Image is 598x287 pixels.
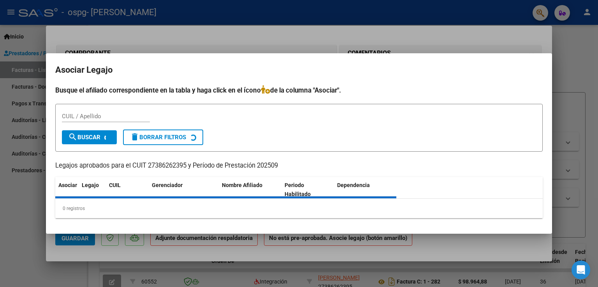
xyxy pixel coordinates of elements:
[62,130,117,144] button: Buscar
[79,177,106,203] datatable-header-cell: Legajo
[55,63,543,77] h2: Asociar Legajo
[149,177,219,203] datatable-header-cell: Gerenciador
[109,182,121,188] span: CUIL
[572,261,590,279] div: Open Intercom Messenger
[334,177,397,203] datatable-header-cell: Dependencia
[219,177,281,203] datatable-header-cell: Nombre Afiliado
[55,199,543,218] div: 0 registros
[337,182,370,188] span: Dependencia
[68,132,77,142] mat-icon: search
[55,85,543,95] h4: Busque el afiliado correspondiente en la tabla y haga click en el ícono de la columna "Asociar".
[82,182,99,188] span: Legajo
[106,177,149,203] datatable-header-cell: CUIL
[222,182,262,188] span: Nombre Afiliado
[130,134,186,141] span: Borrar Filtros
[58,182,77,188] span: Asociar
[130,132,139,142] mat-icon: delete
[123,129,203,145] button: Borrar Filtros
[55,177,79,203] datatable-header-cell: Asociar
[281,177,334,203] datatable-header-cell: Periodo Habilitado
[68,134,100,141] span: Buscar
[152,182,183,188] span: Gerenciador
[285,182,311,197] span: Periodo Habilitado
[55,161,543,171] p: Legajos aprobados para el CUIT 27386262395 y Período de Prestación 202509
